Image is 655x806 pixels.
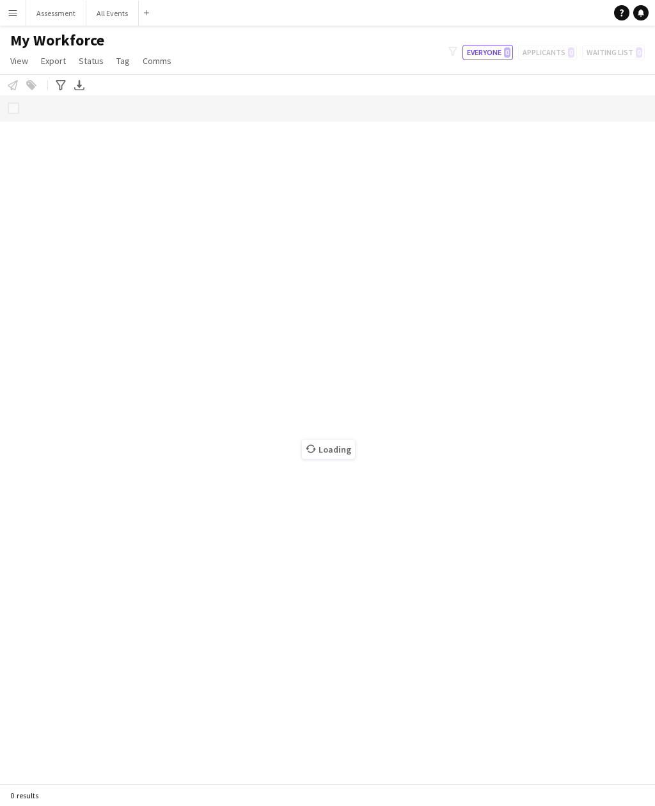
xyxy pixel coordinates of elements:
app-action-btn: Advanced filters [53,77,68,93]
button: Assessment [26,1,86,26]
span: 0 [504,47,510,58]
a: Status [74,52,109,69]
a: Comms [138,52,177,69]
a: View [5,52,33,69]
span: Loading [302,440,355,459]
span: View [10,55,28,67]
a: Export [36,52,71,69]
span: Comms [143,55,171,67]
button: Everyone0 [462,45,513,60]
span: Tag [116,55,130,67]
span: My Workforce [10,31,104,50]
app-action-btn: Export XLSX [72,77,87,93]
button: All Events [86,1,139,26]
span: Export [41,55,66,67]
a: Tag [111,52,135,69]
span: Status [79,55,104,67]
